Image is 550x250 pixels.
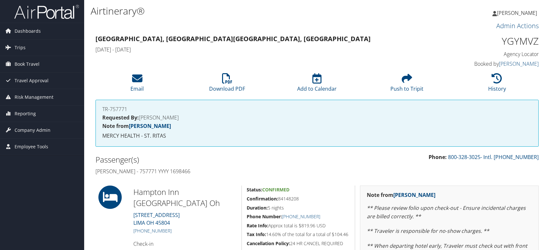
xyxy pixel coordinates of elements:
[15,89,53,105] span: Risk Management
[102,115,532,120] h4: [PERSON_NAME]
[393,191,435,199] a: [PERSON_NAME]
[247,196,350,202] h5: 84148208
[247,240,290,246] strong: Cancellation Policy:
[15,73,49,89] span: Travel Approval
[15,122,51,138] span: Company Admin
[95,154,312,165] h2: Passenger(s)
[95,168,312,175] h4: [PERSON_NAME] - 757771 YYYY 1698466
[95,46,425,53] h4: [DATE] - [DATE]
[282,213,320,220] a: [PHONE_NUMBER]
[15,106,36,122] span: Reporting
[15,40,26,56] span: Trips
[133,228,172,234] a: [PHONE_NUMBER]
[367,204,526,220] em: ** Please review folio upon check-out - Ensure incidental charges are billed correctly. **
[435,34,539,48] h1: YGYMVZ
[247,222,350,229] h5: Approx total is $819.96 USD
[247,240,350,247] h5: 24 HR CANCEL REQUIRED
[129,122,171,130] a: [PERSON_NAME]
[14,4,79,19] img: airportal-logo.png
[497,9,537,17] span: [PERSON_NAME]
[247,205,268,211] strong: Duration:
[499,60,539,67] a: [PERSON_NAME]
[102,114,139,121] strong: Requested By:
[297,77,337,92] a: Add to Calendar
[390,77,423,92] a: Push to Tripit
[133,187,237,208] h2: Hampton Inn [GEOGRAPHIC_DATA] Oh
[247,222,268,229] strong: Rate Info:
[247,205,350,211] h5: 5 nights
[15,56,39,72] span: Book Travel
[102,107,532,112] h4: TR-757771
[435,51,539,58] h4: Agency Locator
[247,231,350,238] h5: 14.60% of the total for a total of $104.46
[367,191,435,199] strong: Note from
[130,77,144,92] a: Email
[15,23,41,39] span: Dashboards
[247,213,282,220] strong: Phone Number:
[102,122,171,130] strong: Note from
[91,4,393,18] h1: Airtinerary®
[102,132,532,140] p: MERCY HEALTH - ST. RITAS
[247,187,262,193] strong: Status:
[367,227,489,234] em: ** Traveler is responsible for no-show charges. **
[247,196,278,202] strong: Confirmation:
[15,139,48,155] span: Employee Tools
[496,21,539,30] a: Admin Actions
[209,77,245,92] a: Download PDF
[133,211,180,226] a: [STREET_ADDRESS]LIMA OH 45804
[247,231,266,237] strong: Tax Info:
[492,3,544,23] a: [PERSON_NAME]
[133,240,237,247] h4: Check-in
[448,153,539,161] a: 800-328-3025- Intl. [PHONE_NUMBER]
[488,77,506,92] a: History
[429,153,447,161] strong: Phone:
[435,60,539,67] h4: Booked by
[95,34,371,43] strong: [GEOGRAPHIC_DATA], [GEOGRAPHIC_DATA] [GEOGRAPHIC_DATA], [GEOGRAPHIC_DATA]
[262,187,289,193] span: Confirmed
